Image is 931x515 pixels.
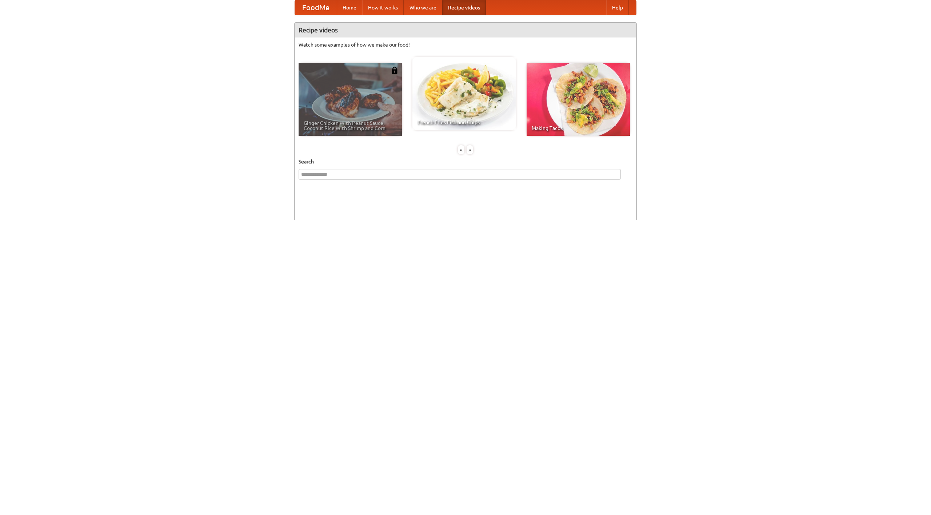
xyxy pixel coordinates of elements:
p: Watch some examples of how we make our food! [299,41,632,48]
div: « [458,145,464,154]
img: 483408.png [391,67,398,74]
a: Recipe videos [442,0,486,15]
h4: Recipe videos [295,23,636,37]
a: How it works [362,0,404,15]
a: French Fries Fish and Chips [412,57,516,130]
a: Home [337,0,362,15]
a: Help [606,0,629,15]
span: French Fries Fish and Chips [417,120,511,125]
a: Who we are [404,0,442,15]
a: FoodMe [295,0,337,15]
h5: Search [299,158,632,165]
div: » [467,145,473,154]
span: Making Tacos [532,126,625,131]
a: Making Tacos [527,63,630,136]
